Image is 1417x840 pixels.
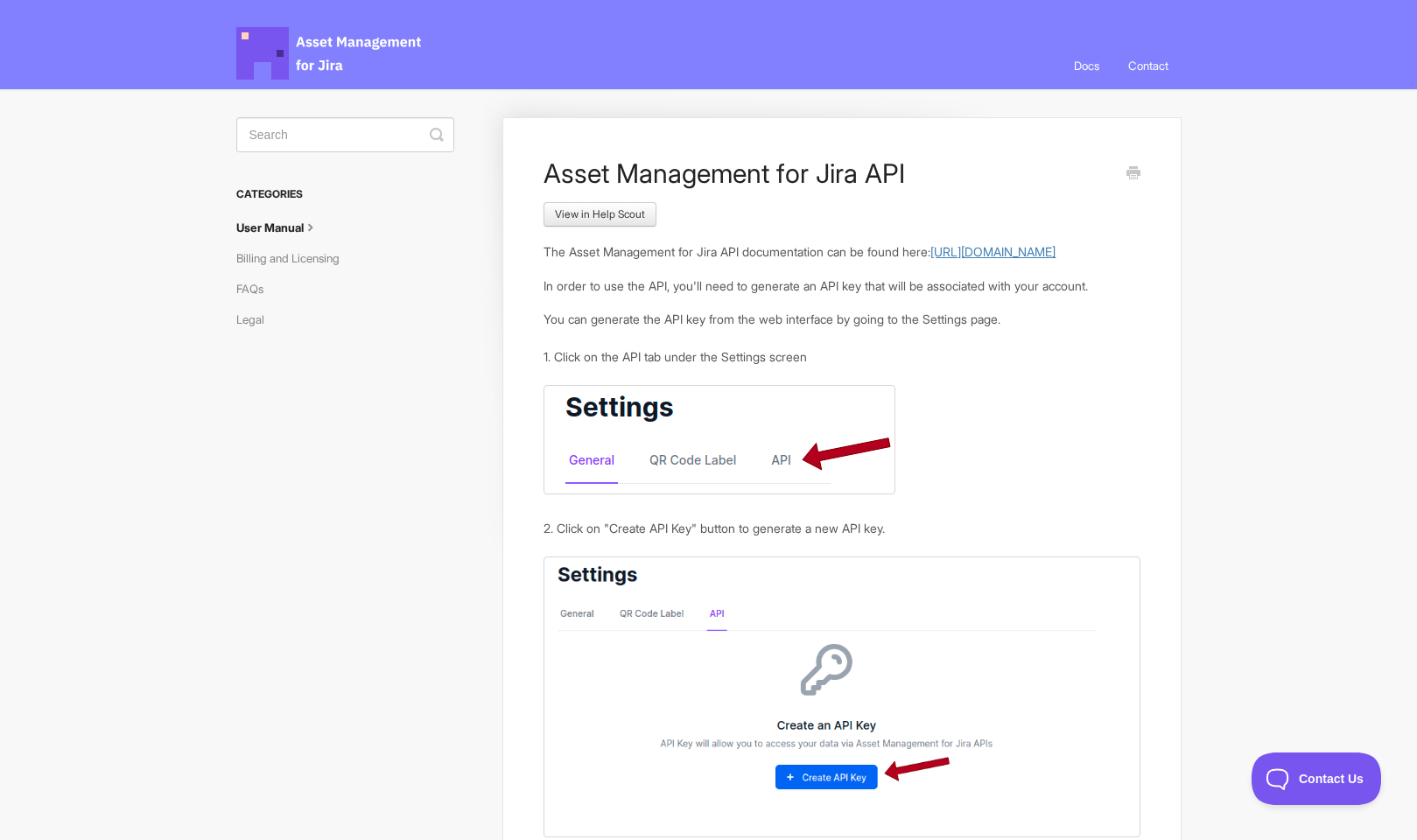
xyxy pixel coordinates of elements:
[1126,164,1140,184] a: Print this Article
[544,276,1140,296] p: In order to use the API, you'll need to generate an API key that will be associated with your acc...
[544,242,1140,262] p: The Asset Management for Jira API documentation can be found here:
[1061,42,1112,89] a: Docs
[236,213,333,241] a: User Manual
[236,27,424,80] span: Asset Management for Jira Docs
[544,347,1140,367] div: 1. Click on the API tab under the Settings screen
[544,519,1140,538] div: 2. Click on "Create API Key" button to generate a new API key.
[930,244,1056,259] a: [URL][DOMAIN_NAME]
[544,202,656,227] a: View in Help Scout
[236,178,454,210] h3: Categories
[544,556,1140,838] img: file-dzh3I8tYSX.png
[544,310,1140,329] p: You can generate the API key from the web interface by going to the Settings page.
[544,157,1113,189] h1: Asset Management for Jira API
[236,117,454,152] input: Search
[544,385,895,494] img: file-a1mtJv9jwH.png
[1115,42,1182,89] a: Contact
[236,244,353,272] a: Billing and Licensing
[1252,752,1382,805] iframe: Toggle Customer Support
[236,305,277,333] a: Legal
[236,275,277,303] a: FAQs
